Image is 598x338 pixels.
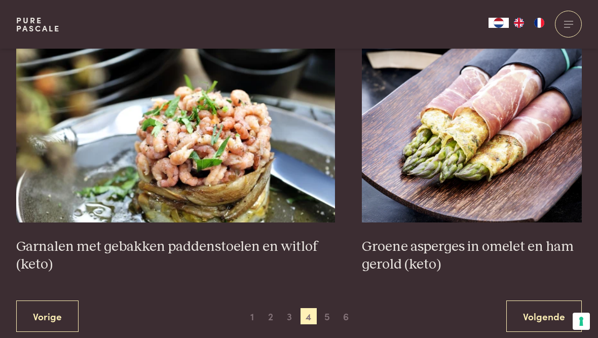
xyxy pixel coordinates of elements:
a: PurePascale [16,16,60,32]
a: Garnalen met gebakken paddenstoelen en witlof (keto) Garnalen met gebakken paddenstoelen en witlo... [16,20,335,274]
img: Groene asperges in omelet en ham gerold (keto) [362,20,582,222]
h3: Groene asperges in omelet en ham gerold (keto) [362,238,582,273]
a: FR [529,18,549,28]
button: Uw voorkeuren voor toestemming voor trackingtechnologieën [573,313,590,330]
ul: Language list [509,18,549,28]
a: NL [489,18,509,28]
span: 2 [263,308,279,324]
span: 1 [244,308,260,324]
a: Vorige [16,301,79,332]
span: 3 [281,308,297,324]
a: Volgende [506,301,582,332]
div: Language [489,18,509,28]
a: Groene asperges in omelet en ham gerold (keto) Groene asperges in omelet en ham gerold (keto) [362,20,582,274]
img: Garnalen met gebakken paddenstoelen en witlof (keto) [16,20,335,222]
span: 5 [319,308,335,324]
aside: Language selected: Nederlands [489,18,549,28]
span: 6 [338,308,354,324]
span: 4 [301,308,317,324]
h3: Garnalen met gebakken paddenstoelen en witlof (keto) [16,238,335,273]
a: EN [509,18,529,28]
